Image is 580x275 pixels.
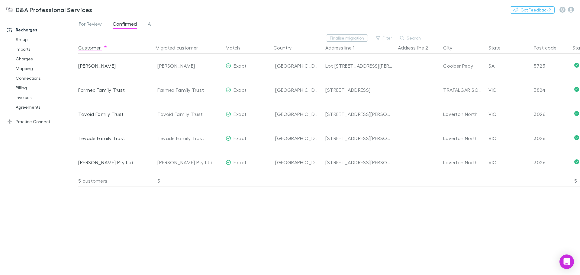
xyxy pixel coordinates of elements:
[78,150,148,174] div: [PERSON_NAME] Pty Ltd
[443,42,459,54] button: City
[151,175,223,187] div: 5
[234,135,246,141] span: Exact
[574,159,579,164] svg: Confirmed
[574,63,579,68] svg: Confirmed
[10,93,82,102] a: Invoices
[325,54,393,78] div: Lot [STREET_ADDRESS][PERSON_NAME]
[78,175,151,187] div: 5 customers
[1,25,82,35] a: Recharges
[559,254,574,269] div: Open Intercom Messenger
[534,78,568,102] div: 3824
[325,126,393,150] div: [STREET_ADDRESS][PERSON_NAME]
[10,83,82,93] a: Billing
[510,6,555,14] button: Got Feedback?
[275,126,321,150] div: [GEOGRAPHIC_DATA]
[10,44,82,54] a: Imports
[6,6,13,13] img: D&A Professional Services's Logo
[443,54,484,78] div: Coober Pedy
[16,6,92,13] h3: D&A Professional Services
[275,54,321,78] div: [GEOGRAPHIC_DATA]
[534,126,568,150] div: 3026
[113,21,137,29] span: Confirmed
[157,150,221,174] div: [PERSON_NAME] Pty Ltd
[1,117,82,126] a: Practice Connect
[373,34,396,42] button: Filter
[157,126,221,150] div: Tevade Family Trust
[275,150,321,174] div: [GEOGRAPHIC_DATA]
[534,42,564,54] button: Post code
[326,34,368,42] button: Finalise migration
[157,54,221,78] div: [PERSON_NAME]
[79,21,102,29] span: For Review
[488,54,529,78] div: SA
[234,87,246,93] span: Exact
[157,102,221,126] div: Tavoid Family Trust
[325,42,362,54] button: Address line 1
[398,42,435,54] button: Address line 2
[10,35,82,44] a: Setup
[275,78,321,102] div: [GEOGRAPHIC_DATA]
[78,54,148,78] div: [PERSON_NAME]
[78,126,148,150] div: Tevade Family Trust
[488,150,529,174] div: VIC
[78,78,148,102] div: Farmex Family Trust
[10,102,82,112] a: Agreements
[574,135,579,140] svg: Confirmed
[157,78,221,102] div: Farmex Family Trust
[443,150,484,174] div: Laverton North
[325,102,393,126] div: [STREET_ADDRESS][PERSON_NAME]
[325,150,393,174] div: [STREET_ADDRESS][PERSON_NAME]
[10,54,82,64] a: Charges
[148,21,153,29] span: All
[488,126,529,150] div: VIC
[488,78,529,102] div: VIC
[78,42,108,54] button: Customer
[325,78,393,102] div: [STREET_ADDRESS]
[443,102,484,126] div: Laverton North
[488,102,529,126] div: VIC
[574,111,579,116] svg: Confirmed
[397,34,424,42] button: Search
[534,150,568,174] div: 3026
[2,2,96,17] a: D&A Professional Services
[234,111,246,117] span: Exact
[273,42,299,54] button: Country
[156,42,205,54] button: Migrated customer
[234,63,246,69] span: Exact
[10,73,82,83] a: Connections
[10,64,82,73] a: Mapping
[534,54,568,78] div: 5723
[488,42,508,54] button: State
[78,102,148,126] div: Tavoid Family Trust
[574,87,579,92] svg: Confirmed
[275,102,321,126] div: [GEOGRAPHIC_DATA]
[443,78,484,102] div: TRAFALGAR SOUTH
[443,126,484,150] div: Laverton North
[534,102,568,126] div: 3026
[234,159,246,165] span: Exact
[226,42,247,54] button: Match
